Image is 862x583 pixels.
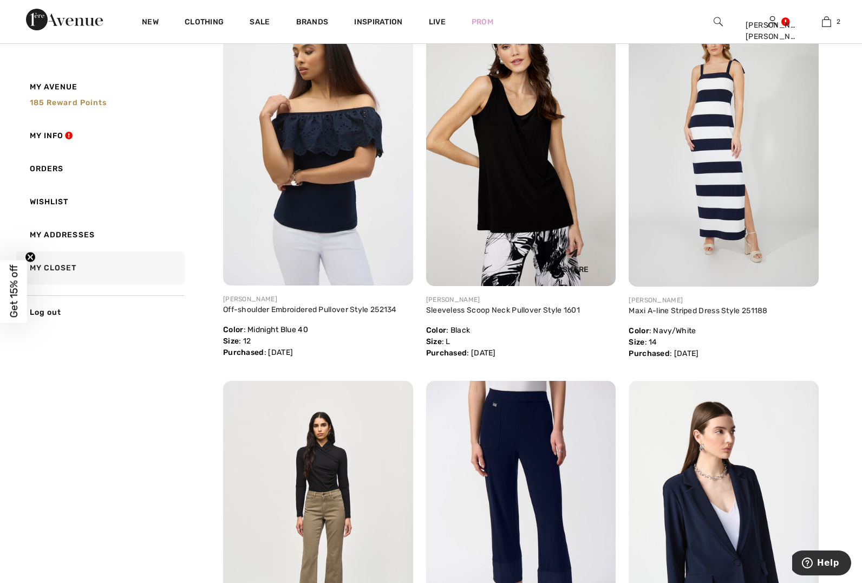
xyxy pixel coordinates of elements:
span: Color [223,325,244,334]
a: 2 [800,15,853,28]
a: Clothing [185,17,224,29]
img: joseph-ribkoff-tops-vanilla-30_252134_2_df44_search.jpg [223,1,413,286]
span: Purchased [629,349,670,358]
img: search the website [714,15,723,28]
a: New [142,17,159,29]
div: : Black : L : [DATE] [426,305,616,359]
a: Sale [250,17,270,29]
img: My Info [768,15,777,28]
a: Live [429,16,446,28]
span: Color [426,326,447,335]
div: [PERSON_NAME] [223,294,413,304]
span: 2 [837,17,840,27]
a: Prom [472,16,493,28]
img: compli-k-tops-black_73291601_4_6716_search.jpg [426,1,616,286]
a: Off-shoulder Embroidered Pullover Style 252134 [223,305,397,314]
div: [PERSON_NAME] [426,295,616,305]
img: 1ère Avenue [26,9,103,30]
button: Close teaser [25,252,36,263]
a: My Addresses [14,218,185,251]
a: Brands [296,17,329,29]
span: Color [629,326,649,335]
span: Get 15% off [8,265,20,318]
img: My Bag [822,15,831,28]
img: frank-lyman-dresses-jumpsuits-navy-white_251188_1_5bc7_search.jpg [629,1,819,286]
a: My Info [14,119,185,152]
span: 185 Reward points [30,98,107,107]
span: Size [426,337,442,346]
div: : Midnight Blue 40 : 12 : [DATE] [223,304,413,358]
a: My Closet [14,251,185,284]
a: Orders [14,152,185,185]
a: Sign In [768,16,777,27]
a: Maxi A-line Striped Dress Style 251188 [629,306,767,315]
span: Purchased [223,348,264,357]
span: My Avenue [30,81,78,93]
a: Log out [14,295,185,329]
span: Purchased [426,348,467,358]
a: Wishlist [14,185,185,218]
div: [PERSON_NAME] [PERSON_NAME] [746,20,799,42]
iframe: Opens a widget where you can find more information [792,550,851,578]
div: [PERSON_NAME] [629,295,819,305]
div: Share [544,239,608,278]
div: : Navy/White : 14 : [DATE] [629,305,819,359]
a: Sleeveless Scoop Neck Pullover Style 1601 [426,306,580,315]
span: Inspiration [354,17,402,29]
span: Size [223,336,239,346]
span: Size [629,338,644,347]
